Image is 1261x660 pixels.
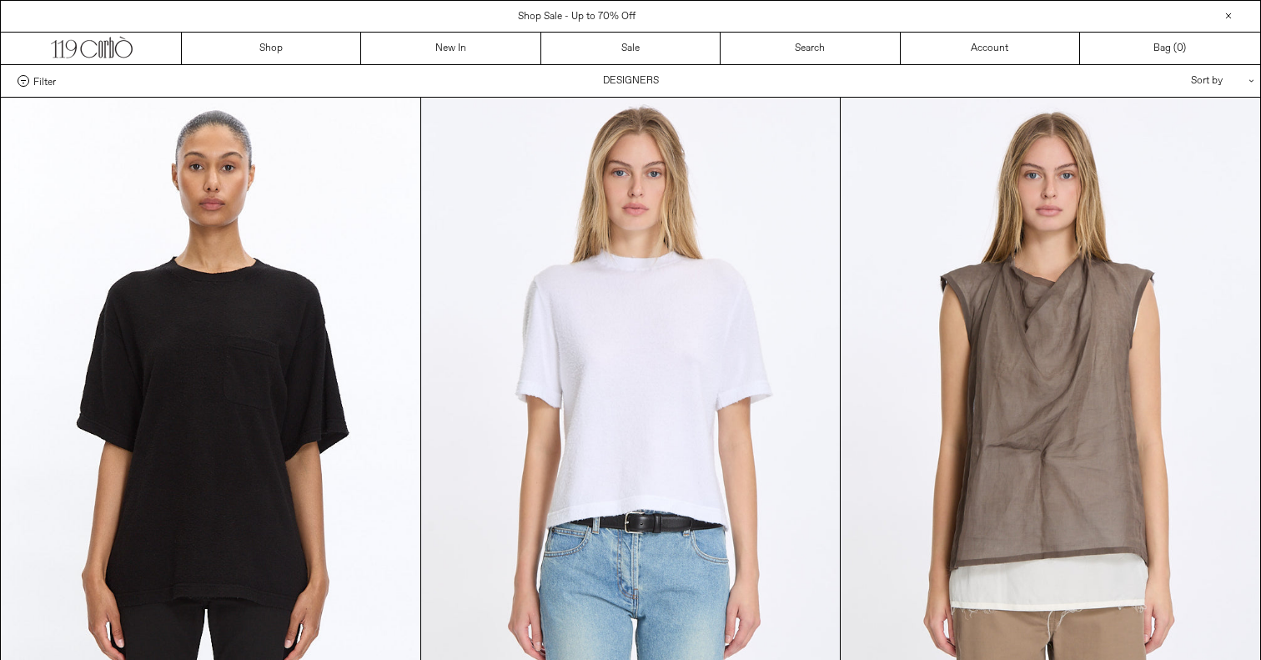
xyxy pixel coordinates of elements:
[1177,41,1186,56] span: )
[182,33,361,64] a: Shop
[1177,42,1183,55] span: 0
[33,75,56,87] span: Filter
[1080,33,1259,64] a: Bag ()
[518,10,636,23] a: Shop Sale - Up to 70% Off
[901,33,1080,64] a: Account
[541,33,721,64] a: Sale
[721,33,900,64] a: Search
[361,33,540,64] a: New In
[1093,65,1243,97] div: Sort by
